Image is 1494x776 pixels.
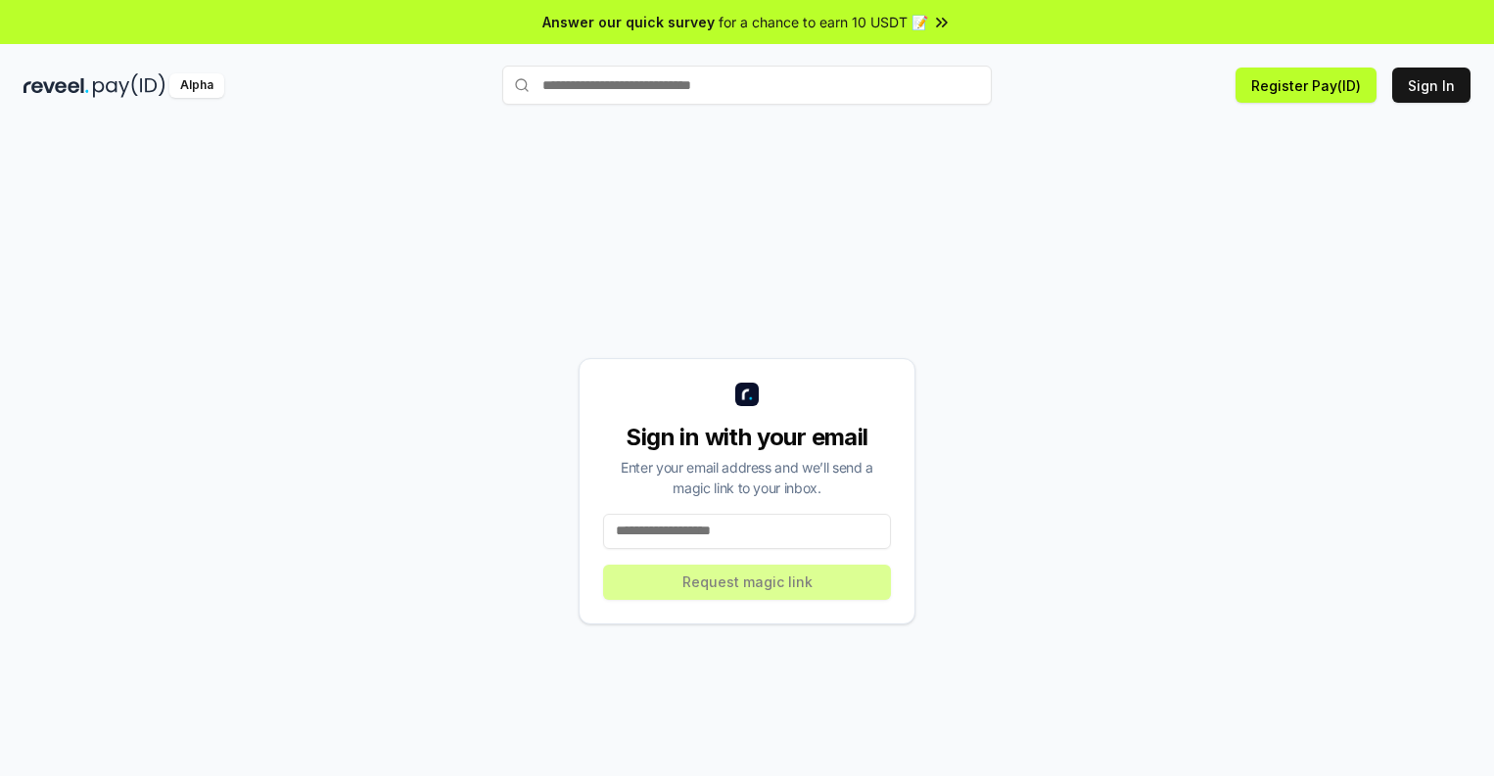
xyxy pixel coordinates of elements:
div: Sign in with your email [603,422,891,453]
div: Enter your email address and we’ll send a magic link to your inbox. [603,457,891,498]
img: pay_id [93,73,165,98]
img: reveel_dark [23,73,89,98]
span: Answer our quick survey [542,12,715,32]
img: logo_small [735,383,759,406]
button: Sign In [1392,68,1471,103]
span: for a chance to earn 10 USDT 📝 [719,12,928,32]
div: Alpha [169,73,224,98]
button: Register Pay(ID) [1236,68,1377,103]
